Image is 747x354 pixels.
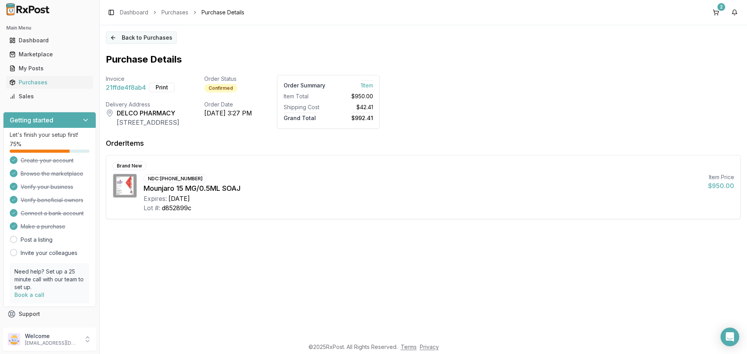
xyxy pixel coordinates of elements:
span: 1 Item [361,80,373,89]
div: DELCO PHARMACY [117,108,179,118]
span: Verify your business [21,183,73,191]
div: [STREET_ADDRESS] [117,118,179,127]
a: Sales [6,89,93,103]
button: 2 [710,6,722,19]
div: Order Items [106,138,144,149]
img: RxPost Logo [3,3,53,16]
div: Item Price [708,173,734,181]
div: NDC: [PHONE_NUMBER] [144,174,207,183]
span: Browse the marketplace [21,170,83,178]
h3: Getting started [10,115,53,125]
span: Make a purchase [21,223,65,230]
a: Book a call [14,291,44,298]
button: My Posts [3,62,96,75]
div: 2 [717,3,725,11]
div: Item Total [284,92,325,100]
p: Welcome [25,332,79,340]
h1: Purchase Details [106,53,741,66]
span: 75 % [10,140,21,148]
div: Shipping Cost [284,103,325,111]
a: Post a listing [21,236,53,244]
button: Marketplace [3,48,96,61]
div: $950.00 [708,181,734,190]
span: Purchase Details [202,9,244,16]
div: Marketplace [9,51,90,58]
a: Purchases [161,9,188,16]
div: d852899c [162,203,191,213]
h2: Main Menu [6,25,93,31]
nav: breadcrumb [120,9,244,16]
div: Order Status [204,75,252,83]
div: [DATE] 3:27 PM [204,108,252,118]
div: Order Date [204,101,252,108]
button: Dashboard [3,34,96,47]
div: Mounjaro 15 MG/0.5ML SOAJ [144,183,702,194]
div: Brand New [112,162,146,170]
span: Grand Total [284,113,316,121]
a: Invite your colleagues [21,249,77,257]
img: User avatar [8,333,20,345]
div: Purchases [9,78,90,86]
div: My Posts [9,65,90,72]
button: Back to Purchases [106,31,177,44]
div: Expires: [144,194,167,203]
div: $950.00 [331,92,373,100]
a: Purchases [6,75,93,89]
button: Feedback [3,321,96,335]
a: Marketplace [6,47,93,61]
button: Purchases [3,76,96,89]
div: Invoice [106,75,179,83]
div: Delivery Address [106,101,179,108]
p: Let's finish your setup first! [10,131,89,139]
div: Lot #: [144,203,160,213]
p: Need help? Set up a 25 minute call with our team to set up. [14,268,85,291]
span: Verify beneficial owners [21,196,83,204]
div: Order Summary [284,82,325,89]
span: $992.41 [351,113,373,121]
div: Open Intercom Messenger [721,328,739,346]
div: Dashboard [9,37,90,44]
img: Mounjaro 15 MG/0.5ML SOAJ [113,174,137,197]
a: Privacy [420,344,439,350]
span: Create your account [21,157,74,164]
button: Print [149,83,175,92]
a: Terms [401,344,417,350]
a: Dashboard [120,9,148,16]
span: 21ffde4f8ab4 [106,83,146,92]
div: $42.41 [331,103,373,111]
div: [DATE] [168,194,190,203]
p: [EMAIL_ADDRESS][DOMAIN_NAME] [25,340,79,346]
span: Connect a bank account [21,209,84,217]
div: Confirmed [204,84,237,92]
button: Sales [3,90,96,103]
div: Sales [9,92,90,100]
a: My Posts [6,61,93,75]
a: Dashboard [6,33,93,47]
button: Support [3,307,96,321]
span: Feedback [19,324,45,332]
